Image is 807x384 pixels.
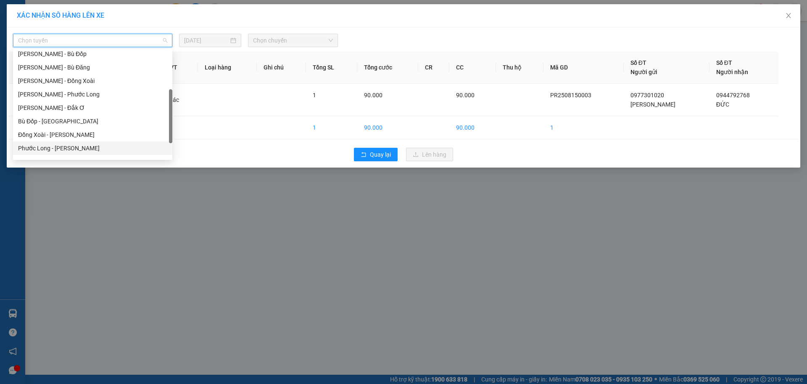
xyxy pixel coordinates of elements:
div: Đắk Ơ - [PERSON_NAME] [18,157,167,166]
td: 1 [306,116,357,139]
div: Đồng Xoài - Hồ Chí Minh [13,128,172,141]
span: Số ĐT [716,59,732,66]
div: Hồ Chí Minh - Đắk Ơ [13,101,172,115]
span: 0944792768 [716,92,750,99]
span: [PERSON_NAME] [630,101,675,108]
span: 90.000 [456,92,475,99]
th: Ghi chú [257,51,306,84]
th: CR [418,51,449,84]
th: Loại hàng [198,51,256,84]
span: rollback [361,152,367,158]
button: uploadLên hàng [406,148,453,161]
th: Mã GD [543,51,624,84]
div: Đắk Ơ - Hồ Chí Minh [13,155,172,168]
td: Khác [159,84,198,116]
div: [PERSON_NAME] - Bù Đăng [18,63,167,72]
div: Phước Long - [PERSON_NAME] [18,144,167,153]
div: Hồ Chí Minh - Bù Đăng [13,61,172,74]
td: 90.000 [449,116,496,139]
span: Người nhận [716,69,748,75]
span: close [785,12,792,19]
span: 0977301020 [630,92,664,99]
div: [PERSON_NAME] - Đắk Ơ [18,103,167,112]
div: Đồng Xoài - [PERSON_NAME] [18,130,167,139]
div: Bù Đốp - Hồ Chí Minh [13,115,172,128]
span: Chọn chuyến [253,34,333,47]
div: Hồ Chí Minh - Đồng Xoài [13,74,172,88]
span: PR2508150003 [550,92,591,99]
span: Quay lại [370,150,391,159]
div: Phước Long - Hồ Chí Minh [13,141,172,155]
div: Bù Đốp - [GEOGRAPHIC_DATA] [18,117,167,126]
th: Tổng SL [306,51,357,84]
th: Thu hộ [496,51,543,84]
span: ĐỨC [716,101,729,108]
td: 90.000 [357,116,418,139]
span: Số ĐT [630,59,646,66]
input: 15/08/2025 [184,36,229,45]
td: 1 [543,116,624,139]
span: Chọn tuyến [18,34,167,47]
div: Hồ Chí Minh - Bù Đốp [13,47,172,61]
div: [PERSON_NAME] - Đồng Xoài [18,76,167,85]
span: 90.000 [364,92,382,99]
button: rollbackQuay lại [354,148,398,161]
th: CC [449,51,496,84]
div: [PERSON_NAME] - Bù Đốp [18,49,167,59]
div: Hồ Chí Minh - Phước Long [13,88,172,101]
span: Người gửi [630,69,657,75]
td: 1 [9,84,45,116]
span: XÁC NHẬN SỐ HÀNG LÊN XE [17,11,104,19]
th: STT [9,51,45,84]
span: 1 [313,92,316,99]
button: Close [777,4,800,28]
div: [PERSON_NAME] - Phước Long [18,90,167,99]
th: Tổng cước [357,51,418,84]
th: ĐVT [159,51,198,84]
